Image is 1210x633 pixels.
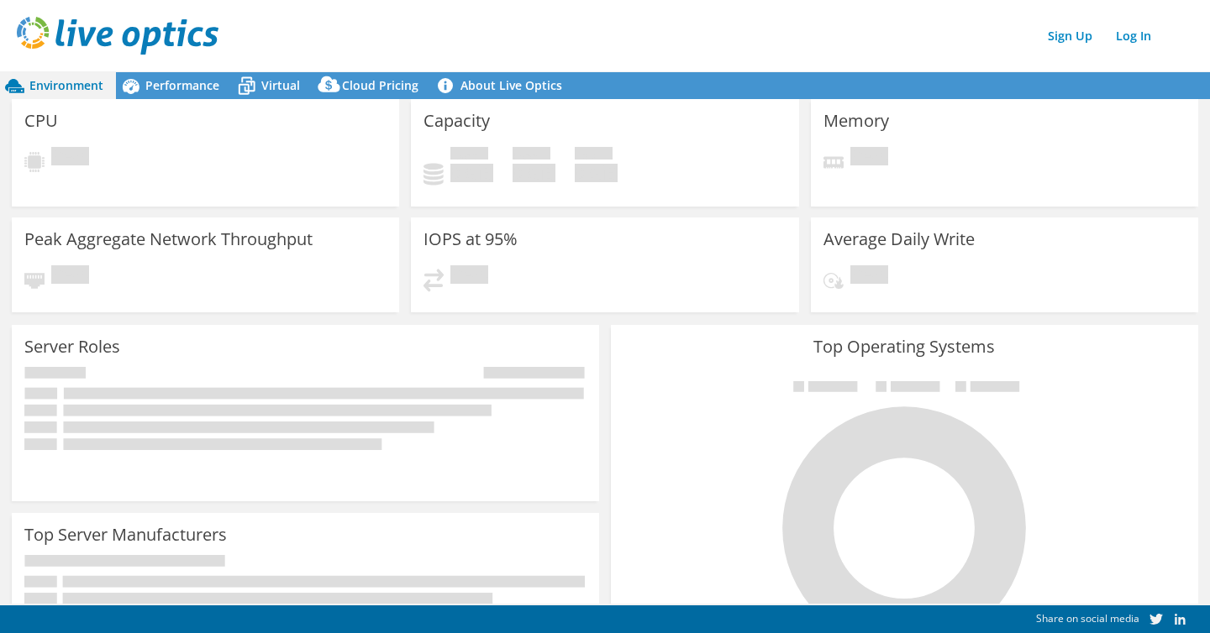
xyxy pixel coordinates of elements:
h3: Server Roles [24,337,120,356]
h4: 0 GiB [513,164,555,182]
h4: 0 GiB [450,164,493,182]
h3: CPU [24,112,58,130]
span: Pending [51,265,89,288]
span: Share on social media [1036,611,1139,625]
img: live_optics_svg.svg [17,17,218,55]
span: Virtual [261,77,300,93]
a: About Live Optics [431,72,575,99]
span: Pending [850,147,888,170]
span: Pending [450,265,488,288]
h4: 0 GiB [575,164,618,182]
a: Sign Up [1039,24,1101,48]
h3: Memory [823,112,889,130]
span: Used [450,147,488,164]
span: Total [575,147,613,164]
h3: Capacity [423,112,490,130]
h3: Top Operating Systems [623,337,1186,356]
h3: Average Daily Write [823,230,975,248]
span: Free [513,147,550,164]
h3: IOPS at 95% [423,230,518,248]
span: Cloud Pricing [342,77,418,93]
a: Log In [1107,24,1160,48]
h3: Peak Aggregate Network Throughput [24,230,313,248]
span: Pending [850,265,888,288]
span: Performance [145,77,219,93]
span: Pending [51,147,89,170]
span: Environment [29,77,103,93]
h3: Top Server Manufacturers [24,526,227,544]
